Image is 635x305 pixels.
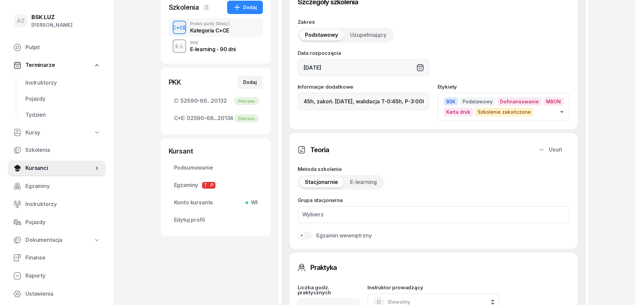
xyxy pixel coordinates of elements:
[8,196,106,212] a: Instruktorzy
[190,40,236,44] div: Inny
[8,232,106,248] a: Dokumentacja
[25,43,100,52] span: Pulpit
[8,178,106,194] a: Egzaminy
[174,181,258,190] span: Egzaminy
[25,200,100,209] span: Instruktorzy
[444,108,473,116] span: Karta druk
[227,1,263,14] button: Dodaj
[237,76,263,89] button: Dodaj
[388,299,410,305] span: Dowolny
[190,28,230,33] div: Kategoria C+CE
[310,144,329,155] h3: Teoria
[20,91,106,107] a: Pojazdy
[20,75,106,91] a: Instruktorzy
[25,79,100,87] span: Instruktorzy
[438,93,570,121] button: BSKPodstawowyDofinansowanieMBONKarta drukSzkolenie zakończone
[174,198,258,207] span: Konto kursanta
[305,31,338,39] span: Podstawowy
[305,178,338,187] span: Stacjonarnie
[25,272,100,280] span: Raporty
[209,182,215,189] span: P
[25,182,100,191] span: Egzaminy
[8,286,106,302] a: Ustawienia
[497,97,541,106] span: Dofinansowanie
[345,177,382,188] button: E-learning
[25,111,100,119] span: Tydzień
[31,14,72,20] div: BSK LUZ
[298,231,372,240] button: Egzamin wewnętrzny
[17,18,25,24] span: AZ
[169,3,199,12] div: Szkolenia
[537,145,562,154] div: Usuń
[316,231,372,240] div: Egzamin wewnętrzny
[233,3,257,11] div: Dodaj
[169,93,263,109] a: C:52590-66...20132Pobrano
[8,250,106,266] a: Finanse
[169,146,263,156] div: Kursant
[169,195,263,211] a: Konto kursantaWł
[25,218,100,227] span: Pojazdy
[25,128,40,137] span: Kursy
[8,125,106,140] a: Kursy
[190,46,236,52] div: E-learning - 90 dni
[174,114,258,123] span: 02590-68...20134
[8,39,106,56] a: Pulpit
[174,114,185,123] span: C+E:
[173,21,186,34] button: C+CE
[248,198,258,207] span: Wł
[234,97,259,105] div: Pobrano
[530,141,570,159] button: Usuń
[174,97,179,105] span: C:
[345,30,392,40] button: Uzupełniający
[203,4,210,11] span: 2
[169,212,263,228] a: Edytuj profil
[174,97,258,105] span: 52590-66...20132
[169,37,263,56] button: E-LInnyE-learning - 90 dni
[234,114,259,122] div: Pobrano
[350,178,377,187] span: E-learning
[300,177,343,188] button: Stacjonarnie
[8,58,106,73] a: Terminarze
[25,236,62,244] span: Dokumentacja
[350,31,386,39] span: Uzupełniający
[25,290,100,298] span: Ustawienia
[444,97,458,106] span: BSK
[377,299,381,305] span: D
[190,22,230,26] div: Prawo jazdy
[173,42,186,50] div: E-L
[169,78,181,87] div: PKK
[173,39,186,53] button: E-L
[460,97,495,106] span: Podstawowy
[25,61,55,70] span: Terminarze
[169,110,263,126] a: C+E:02590-68...20134Pobrano
[174,164,258,172] span: Podsumowanie
[31,21,72,29] div: [PERSON_NAME]
[543,97,564,106] span: MBON
[8,142,106,158] a: Szkolenia
[170,23,189,32] div: C+CE
[20,107,106,123] a: Tydzień
[8,214,106,230] a: Pojazdy
[25,164,94,173] span: Kursanci
[300,30,343,40] button: Podstawowy
[169,18,263,37] button: C+CEPrawo jazdy(Stacj.)Kategoria C+CE
[216,22,230,26] span: (Stacj.)
[243,78,257,86] div: Dodaj
[475,108,533,116] span: Szkolenie zakończone
[25,253,100,262] span: Finanse
[298,93,430,110] input: Dodaj notatkę...
[169,160,263,176] a: Podsumowanie
[174,216,258,224] span: Edytuj profil
[8,160,106,176] a: Kursanci
[25,146,100,155] span: Szkolenia
[302,210,324,219] div: Wybierz
[202,182,209,189] span: T
[169,177,263,193] a: EgzaminyTP
[25,95,100,103] span: Pojazdy
[8,268,106,284] a: Raporty
[310,262,337,273] h3: Praktyka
